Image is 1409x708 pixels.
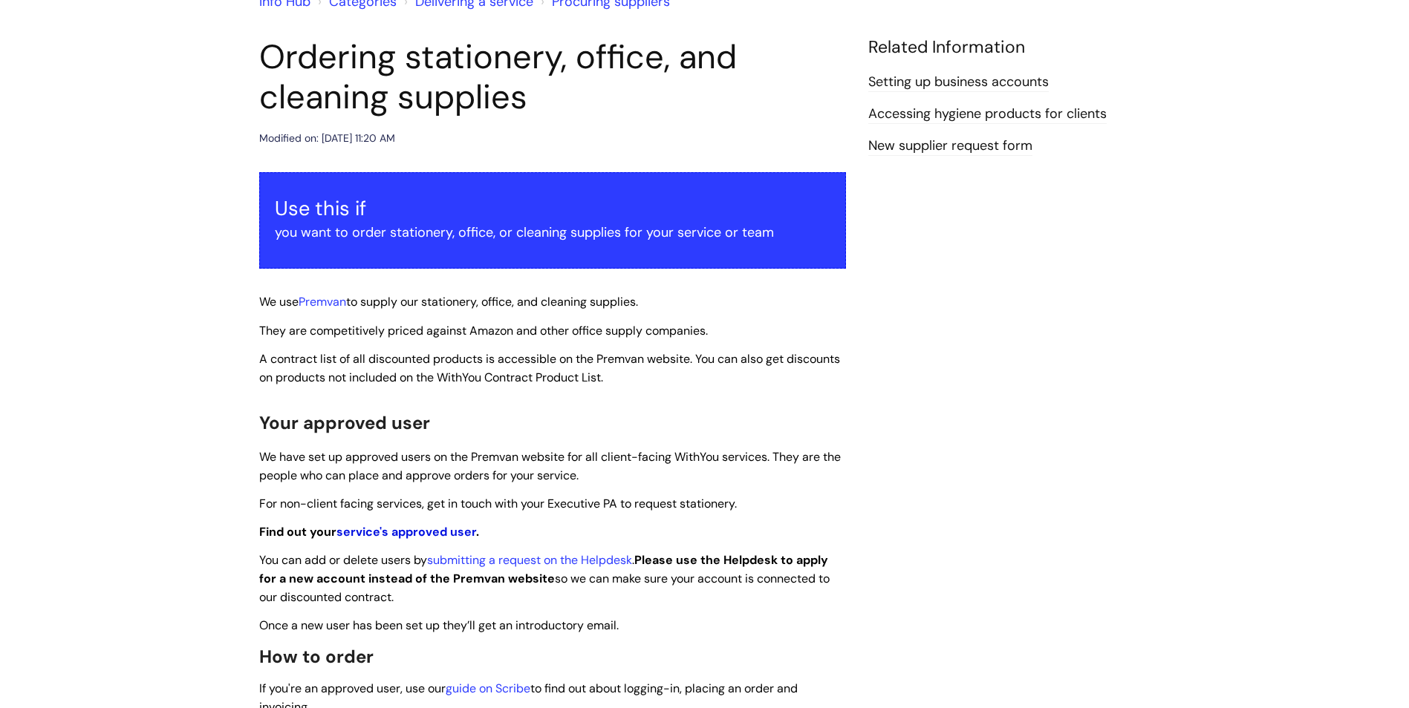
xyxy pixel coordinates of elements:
[259,524,479,540] strong: Find out your .
[259,645,374,668] span: How to order
[868,105,1107,124] a: Accessing hygiene products for clients
[446,681,530,696] a: guide on Scribe
[868,137,1032,156] a: New supplier request form
[259,323,708,338] span: They are competitively priced against Amazon and other office supply companies.
[259,552,634,568] span: You can add or delete users by .
[259,449,841,483] span: We have set up approved users on the Premvan website for all client-facing WithYou services. They...
[259,552,830,605] span: so we can make sure your account is connected to our discounted contract.
[868,73,1049,92] a: Setting up business accounts
[336,524,476,540] a: service's approved user
[259,294,638,309] span: We use to supply our stationery, office, and cleaning supplies.
[259,496,737,511] span: For non-client facing services, get in touch with your Executive PA to request stationery.
[275,220,830,244] p: you want to order stationery, office, or cleaning supplies for your service or team
[259,617,619,633] span: Once a new user has been set up they’ll get an introductory email.
[259,351,840,385] span: A contract list of all discounted products is accessible on the Premvan website. You can also get...
[275,197,830,220] h3: Use this if
[427,552,632,568] a: submitting a request on the Helpdesk
[259,411,430,434] span: Your approved user
[299,294,346,309] a: Premvan
[259,37,846,117] h1: Ordering stationery, office, and cleaning supplies
[868,37,1151,58] h4: Related Information
[259,129,395,148] div: Modified on: [DATE] 11:20 AM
